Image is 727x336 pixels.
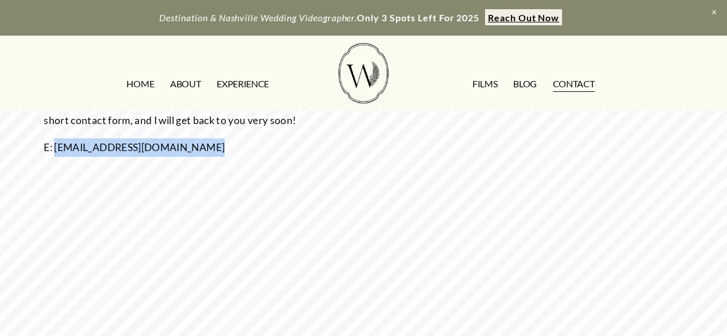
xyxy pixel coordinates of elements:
[217,75,269,93] a: EXPERIENCE
[126,75,154,93] a: HOME
[44,138,302,157] p: E: [EMAIL_ADDRESS][DOMAIN_NAME]
[553,75,595,93] a: CONTACT
[485,9,561,25] a: Reach Out Now
[472,75,497,93] a: FILMS
[339,43,388,103] img: Wild Fern Weddings
[513,75,537,93] a: Blog
[488,12,559,23] strong: Reach Out Now
[170,75,201,93] a: ABOUT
